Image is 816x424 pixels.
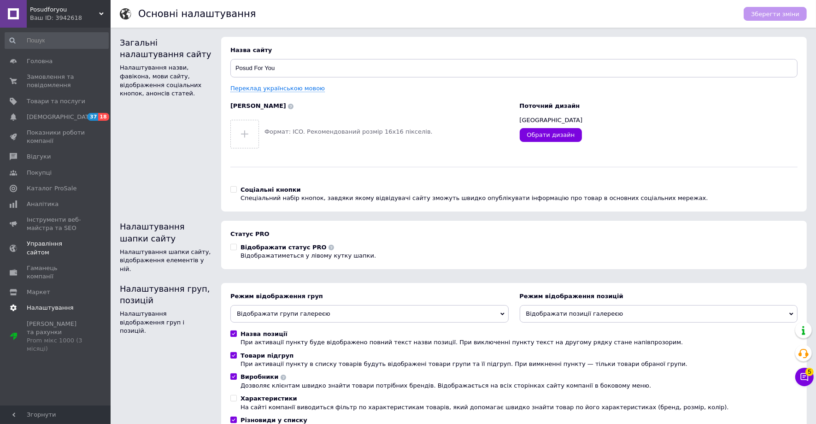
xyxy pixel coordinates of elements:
[520,128,582,142] a: Обрати дизайн
[120,284,210,305] span: Налаштування груп, позицій
[241,244,327,251] span: Відображати статус PRO
[120,310,184,334] span: Налаштування відображення груп і позицій.
[264,128,433,136] div: Формат: ICO. Рекомендований розмір 16х16 пікселів.
[27,200,59,208] span: Аналітика
[30,14,111,22] div: Ваш ID: 3942618
[241,360,687,368] div: При активації пункту в списку товарів будуть відображені товари групи та її підгруп. При вимкненн...
[241,330,288,337] span: Назва позиції
[526,310,623,317] span: Відображати позиції галереєю
[241,373,278,380] span: Виробники
[230,85,325,92] a: Переклад українською мовою
[27,129,85,145] span: Показники роботи компанії
[120,222,185,243] span: Налаштування шапки сайту
[241,338,683,347] div: При активації пункту буде відображено повний текст назви позиції. При виключенні пункту текст на ...
[795,368,814,386] button: Чат з покупцем5
[27,153,51,161] span: Відгуки
[27,113,95,121] span: [DEMOGRAPHIC_DATA]
[27,57,53,65] span: Головна
[241,417,307,424] span: Різновиди у списку
[98,113,109,121] span: 18
[237,310,330,317] span: Відображати групи галереєю
[230,47,272,53] span: Назва сайту
[230,230,270,237] span: Статус PRO
[27,304,74,312] span: Налаштування
[241,403,729,412] div: На сайті компанії виводиться фільтр по характеристикам товарів, який допомагає швидко знайти това...
[27,320,85,353] span: [PERSON_NAME] та рахунки
[88,113,98,121] span: 37
[27,73,85,89] span: Замовлення та повідомлення
[241,395,297,402] span: Характеристики
[520,116,798,124] div: [GEOGRAPHIC_DATA]
[27,97,85,106] span: Товари та послуги
[241,252,376,260] div: Відображатиметься у лівому кутку шапки.
[805,368,814,376] span: 5
[241,352,294,359] span: Товари підгруп
[5,32,109,49] input: Пошук
[230,59,798,77] input: Назва сайту
[27,288,50,296] span: Маркет
[520,102,580,109] span: Поточний дизайн
[520,293,623,300] span: Режим відображення позицій
[27,240,85,256] span: Управління сайтом
[27,184,76,193] span: Каталог ProSale
[230,102,294,109] span: [PERSON_NAME]
[30,6,99,14] span: Posudforyou
[120,38,211,59] span: Загальні налаштування сайту
[27,264,85,281] span: Гаманець компанії
[241,382,651,390] div: Дозволяє клієнтам швидко знайти товари потрібних брендів. Відображається на всіх сторінках сайту ...
[27,216,85,232] span: Інструменти веб-майстра та SEO
[27,169,52,177] span: Покупці
[138,8,256,19] h1: Основні налаштування
[241,186,301,193] span: Соціальні кнопки
[230,293,323,300] span: Режим відображення груп
[527,131,575,139] span: Обрати дизайн
[120,248,211,272] span: Налаштування шапки сайту, відображення елементів у ній.
[120,64,201,97] span: Налаштування назви, фавікона, мови сайту, відображення соціальних кнопок, анонсів статей.
[241,194,708,202] div: Спеціальний набір кнопок, завдяки якому відвідувачі сайту зможуть швидко опублікувати інформацію ...
[27,336,85,353] div: Prom мікс 1000 (3 місяці)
